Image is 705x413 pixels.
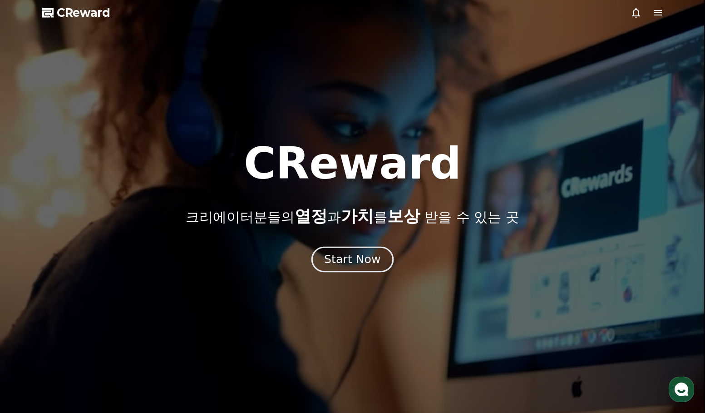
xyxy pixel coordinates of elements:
[29,302,34,309] span: 홈
[117,288,174,311] a: 설정
[42,5,110,20] a: CReward
[244,142,461,185] h1: CReward
[387,207,420,225] span: 보상
[311,246,394,272] button: Start Now
[313,256,392,265] a: Start Now
[3,288,60,311] a: 홈
[57,5,110,20] span: CReward
[60,288,117,311] a: 대화
[140,302,151,309] span: 설정
[295,207,327,225] span: 열정
[186,207,519,225] p: 크리에이터분들의 과 를 받을 수 있는 곳
[83,302,94,309] span: 대화
[341,207,374,225] span: 가치
[324,252,380,267] div: Start Now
